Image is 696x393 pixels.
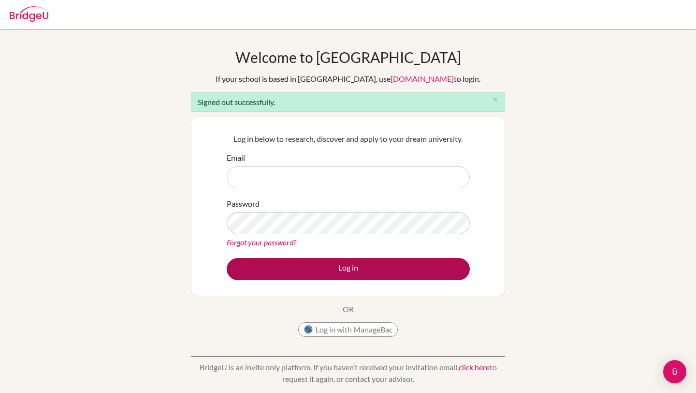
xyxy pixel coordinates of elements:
p: BridgeU is an invite only platform. If you haven’t received your invitation email, to request it ... [191,362,505,385]
h1: Welcome to [GEOGRAPHIC_DATA] [235,48,461,66]
img: Bridge-U [10,6,48,22]
p: Log in below to research, discover and apply to your dream university. [227,133,470,145]
label: Email [227,152,245,164]
button: Log in with ManageBac [298,322,398,337]
a: click here [459,363,490,372]
a: [DOMAIN_NAME] [391,74,454,83]
button: Log in [227,258,470,280]
i: close [492,96,499,103]
a: Forgot your password? [227,238,296,247]
div: Open Intercom Messenger [663,360,686,383]
div: Signed out successfully. [191,92,505,112]
button: Close [485,92,505,107]
div: If your school is based in [GEOGRAPHIC_DATA], use to login. [216,73,480,85]
label: Password [227,198,260,210]
p: OR [343,303,354,315]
